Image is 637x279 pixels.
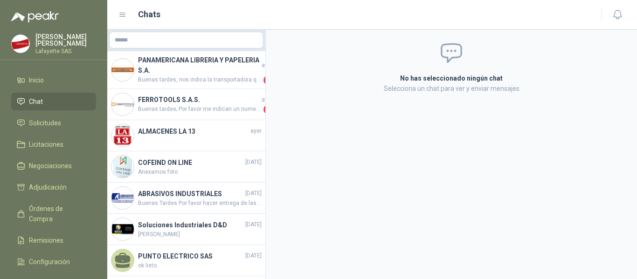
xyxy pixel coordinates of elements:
[289,83,614,94] p: Selecciona un chat para ver y enviar mensajes
[138,8,160,21] h1: Chats
[29,204,87,224] span: Órdenes de Compra
[11,178,96,196] a: Adjudicación
[138,230,262,239] span: [PERSON_NAME]
[11,71,96,89] a: Inicio
[107,245,265,276] a: PUNTO ELECTRICO SAS[DATE]ok listo
[138,75,262,85] span: Buenas tardes, nos indica la transportadora que todos los productos ya fueron entregados. Solo fa...
[245,158,262,167] span: [DATE]
[138,95,260,105] h4: FERROTOOLS S.A.S.
[29,118,61,128] span: Solicitudes
[11,93,96,110] a: Chat
[11,114,96,132] a: Solicitudes
[289,73,614,83] h2: No has seleccionado ningún chat
[138,220,243,230] h4: Soluciones Industriales D&D
[107,120,265,151] a: Company LogoALMACENES LA 13ayer.
[11,136,96,153] a: Licitaciones
[138,105,262,114] span: Buenas tardes; Por favor me indican un numero donde me pueda comunicar con ustedes, para validar ...
[29,96,43,107] span: Chat
[111,59,134,81] img: Company Logo
[138,189,243,199] h4: ABRASIVOS INDUSTRIALES
[262,61,273,70] span: ayer
[138,136,262,145] span: .
[245,220,262,229] span: [DATE]
[111,156,134,178] img: Company Logo
[138,157,243,168] h4: COFEIND ON LINE
[111,218,134,240] img: Company Logo
[11,157,96,175] a: Negociaciones
[29,235,63,245] span: Remisiones
[29,139,63,150] span: Licitaciones
[11,200,96,228] a: Órdenes de Compra
[107,89,265,120] a: Company LogoFERROTOOLS S.A.S.ayerBuenas tardes; Por favor me indican un numero donde me pueda com...
[111,93,134,116] img: Company Logo
[29,161,72,171] span: Negociaciones
[138,261,262,270] span: ok listo
[12,35,29,53] img: Company Logo
[263,105,273,114] span: 1
[11,11,59,22] img: Logo peakr
[111,124,134,147] img: Company Logo
[138,251,243,261] h4: PUNTO ELECTRICO SAS
[29,75,44,85] span: Inicio
[262,95,273,104] span: ayer
[107,51,265,89] a: Company LogoPANAMERICANA LIBRERIA Y PAPELERIA S.A.ayerBuenas tardes, nos indica la transportadora...
[35,48,96,54] p: Lafayette SAS
[245,189,262,198] span: [DATE]
[107,183,265,214] a: Company LogoABRASIVOS INDUSTRIALES[DATE]Buenas Tardes Por favor hacer entrega de las 9 unidades
[29,182,67,192] span: Adjudicación
[245,252,262,260] span: [DATE]
[263,75,273,85] span: 1
[29,257,70,267] span: Configuración
[138,168,262,177] span: Anexamos foto
[250,127,262,136] span: ayer
[107,214,265,245] a: Company LogoSoluciones Industriales D&D[DATE][PERSON_NAME]
[11,231,96,249] a: Remisiones
[138,55,260,75] h4: PANAMERICANA LIBRERIA Y PAPELERIA S.A.
[138,126,249,136] h4: ALMACENES LA 13
[111,187,134,209] img: Company Logo
[107,151,265,183] a: Company LogoCOFEIND ON LINE[DATE]Anexamos foto
[11,253,96,271] a: Configuración
[35,34,96,47] p: [PERSON_NAME] [PERSON_NAME]
[138,199,262,208] span: Buenas Tardes Por favor hacer entrega de las 9 unidades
